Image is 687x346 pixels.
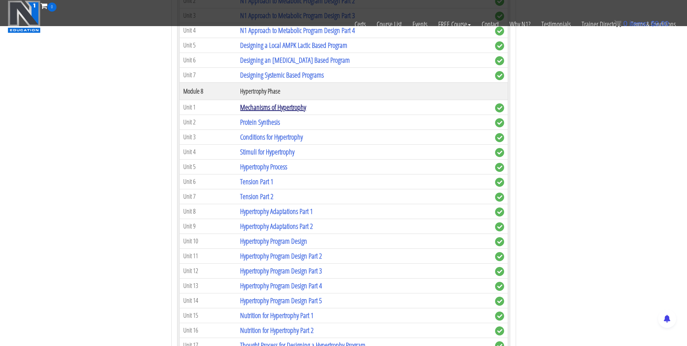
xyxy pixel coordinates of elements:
[179,144,236,159] td: Unit 4
[495,326,504,335] span: complete
[651,20,655,28] span: $
[623,20,627,28] span: 0
[625,12,681,37] a: Terms & Conditions
[240,236,307,246] a: Hypertrophy Program Design
[614,20,621,27] img: icon11.png
[179,278,236,293] td: Unit 13
[179,159,236,174] td: Unit 5
[240,191,273,201] a: Tension Part 2
[407,12,433,37] a: Events
[179,219,236,234] td: Unit 9
[433,12,476,37] a: FREE Course
[495,222,504,231] span: complete
[240,117,280,127] a: Protein Synthesis
[495,148,504,157] span: complete
[236,82,491,100] th: Hypertrophy Phase
[240,266,322,276] a: Hypertrophy Program Design Part 3
[240,221,313,231] a: Hypertrophy Adaptations Part 2
[240,162,287,172] a: Hypertrophy Process
[614,20,669,28] a: 0 items: $0.00
[179,189,236,204] td: Unit 7
[371,12,407,37] a: Course List
[47,3,56,12] span: 0
[240,251,322,261] a: Hypertrophy Program Design Part 2
[495,56,504,65] span: complete
[8,0,41,33] img: n1-education
[536,12,576,37] a: Testimonials
[349,12,371,37] a: Certs
[495,297,504,306] span: complete
[495,41,504,50] span: complete
[179,248,236,263] td: Unit 11
[179,234,236,248] td: Unit 10
[495,133,504,142] span: complete
[240,70,324,80] a: Designing Systemic Based Programs
[495,312,504,321] span: complete
[240,206,313,216] a: Hypertrophy Adaptations Part 1
[240,177,273,186] a: Tension Part 1
[179,115,236,129] td: Unit 2
[495,282,504,291] span: complete
[179,38,236,53] td: Unit 5
[179,82,236,100] th: Module 8
[240,281,322,291] a: Hypertrophy Program Design Part 4
[179,323,236,338] td: Unit 16
[495,237,504,246] span: complete
[495,163,504,172] span: complete
[651,20,669,28] bdi: 0.00
[240,147,294,157] a: Stimuli for Hypertrophy
[495,71,504,80] span: complete
[576,12,625,37] a: Trainer Directory
[179,67,236,82] td: Unit 7
[240,296,322,305] a: Hypertrophy Program Design Part 5
[495,267,504,276] span: complete
[240,132,303,142] a: Conditions for Hypertrophy
[495,118,504,127] span: complete
[179,204,236,219] td: Unit 8
[495,103,504,112] span: complete
[179,263,236,278] td: Unit 12
[629,20,649,28] span: items:
[179,100,236,115] td: Unit 1
[240,102,306,112] a: Mechanisms of Hypertrophy
[179,174,236,189] td: Unit 6
[240,55,350,65] a: Designing an [MEDICAL_DATA] Based Program
[240,310,314,320] a: Nutrition for Hypertrophy Part 1
[495,252,504,261] span: complete
[179,53,236,67] td: Unit 6
[495,178,504,187] span: complete
[495,207,504,217] span: complete
[240,40,347,50] a: Designing a Local AMPK Lactic Based Program
[179,308,236,323] td: Unit 15
[179,293,236,308] td: Unit 14
[240,325,314,335] a: Nutrition for Hypertrophy Part 2
[41,1,56,11] a: 0
[504,12,536,37] a: Why N1?
[476,12,504,37] a: Contact
[179,129,236,144] td: Unit 3
[495,193,504,202] span: complete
